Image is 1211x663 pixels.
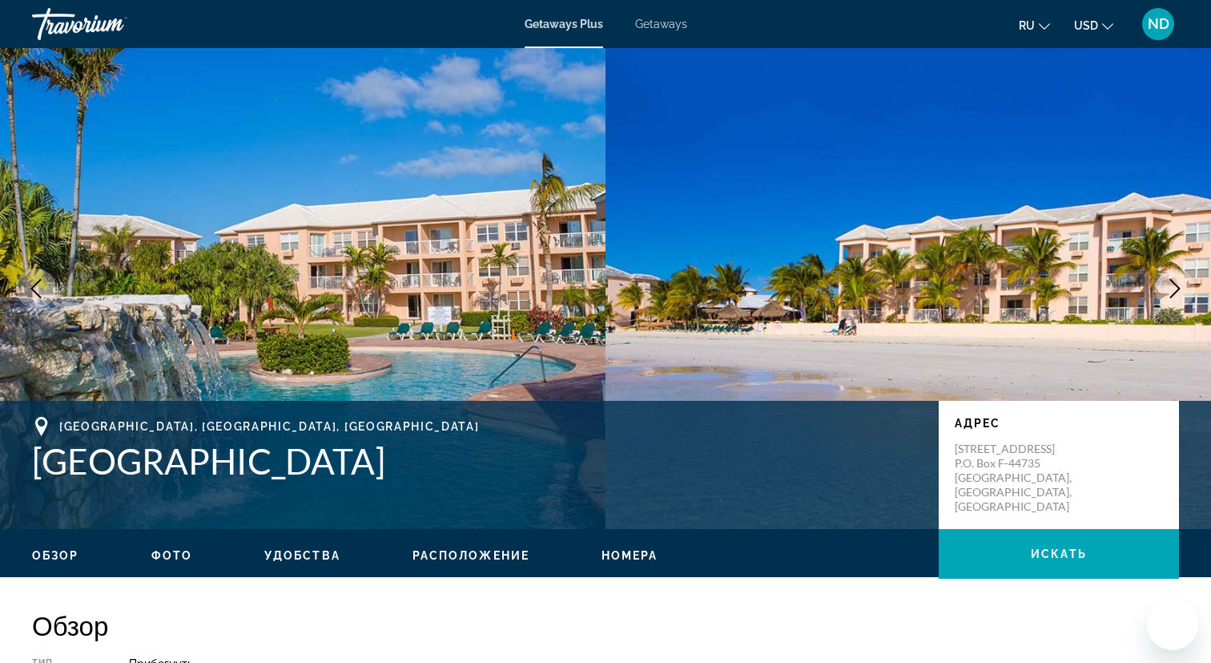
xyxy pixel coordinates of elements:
button: Next image [1155,269,1195,309]
p: Адрес [955,417,1163,430]
button: Фото [151,548,192,563]
button: Previous image [16,269,56,309]
button: Change currency [1074,14,1113,37]
span: искать [1031,548,1087,560]
button: Номера [601,548,658,563]
h1: [GEOGRAPHIC_DATA] [32,440,923,482]
span: Номера [601,549,658,562]
a: Travorium [32,3,192,45]
span: Обзор [32,549,79,562]
button: Обзор [32,548,79,563]
span: ru [1019,19,1035,32]
button: Удобства [264,548,340,563]
iframe: Кнопка запуска окна обмена сообщениями [1147,599,1198,650]
h2: Обзор [32,609,1179,641]
span: ND [1148,16,1169,32]
span: [GEOGRAPHIC_DATA], [GEOGRAPHIC_DATA], [GEOGRAPHIC_DATA] [59,420,479,433]
button: User Menu [1137,7,1179,41]
a: Getaways [635,18,687,30]
a: Getaways Plus [525,18,603,30]
button: Расположение [412,548,529,563]
span: Удобства [264,549,340,562]
button: Change language [1019,14,1050,37]
span: Фото [151,549,192,562]
span: Расположение [412,549,529,562]
span: USD [1074,19,1098,32]
p: [STREET_ADDRESS] P.O. Box F-44735 [GEOGRAPHIC_DATA], [GEOGRAPHIC_DATA], [GEOGRAPHIC_DATA] [955,442,1083,514]
button: искать [939,529,1179,579]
